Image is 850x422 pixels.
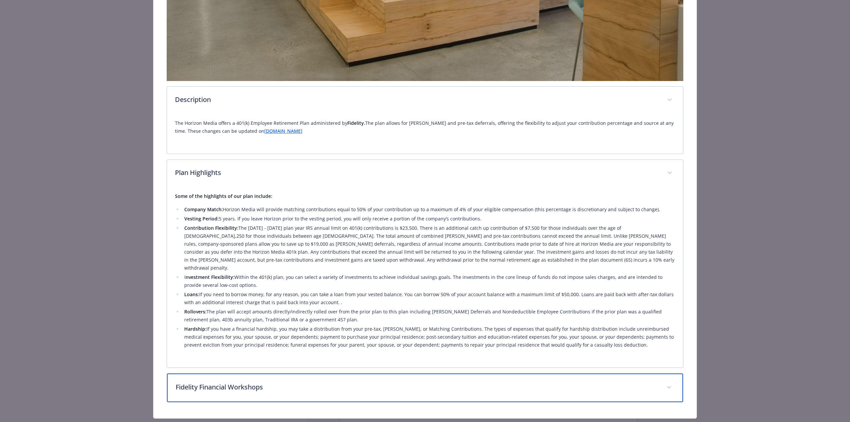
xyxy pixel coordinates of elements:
[186,274,234,280] strong: nvestment Flexibility:
[167,187,683,368] div: Plan Highlights
[175,168,659,178] p: Plan Highlights
[175,95,659,105] p: Description
[167,160,683,187] div: Plan Highlights
[347,120,365,126] strong: Fidelity.
[184,215,219,222] strong: Vesting Period:
[182,206,675,213] li: Horizon Media will provide matching contributions equal to 50% of your contribution up to a maxim...
[167,114,683,154] div: Description
[184,225,238,231] strong: Contribution Flexibility:
[182,224,675,272] li: The [DATE] - [DATE] plan year IRS annual limit on 401(k) contributions is $23,500. There is an ad...
[175,193,272,199] strong: Some of the highlights of our plan include:
[176,382,658,392] p: Fidelity Financial Workshops
[184,308,207,315] strong: Rollovers:
[182,325,675,349] li: If you have a financial hardship, you may take a distribution from your pre-tax, [PERSON_NAME], o...
[182,291,675,306] li: If you need to borrow money, for any reason, you can take a loan from your vested balance. You ca...
[167,87,683,114] div: Description
[175,119,675,135] p: The Horizon Media offers a 401(k) Employee Retirement Plan administered by The plan allows for [P...
[264,128,302,134] a: [DOMAIN_NAME]
[167,374,683,402] div: Fidelity Financial Workshops
[184,326,207,332] strong: Hardship:
[182,215,675,223] li: 5 years. If you leave Horizon prior to the vesting period, you will only receive a portion of the...
[182,308,675,324] li: The plan will accept amounts directly/indirectly rolled over from the prior plan to this plan inc...
[184,206,223,212] strong: Company Match:
[182,273,675,289] li: I Within the 401(k) plan, you can select a variety of investments to achieve individual savings g...
[184,291,199,297] strong: Loans:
